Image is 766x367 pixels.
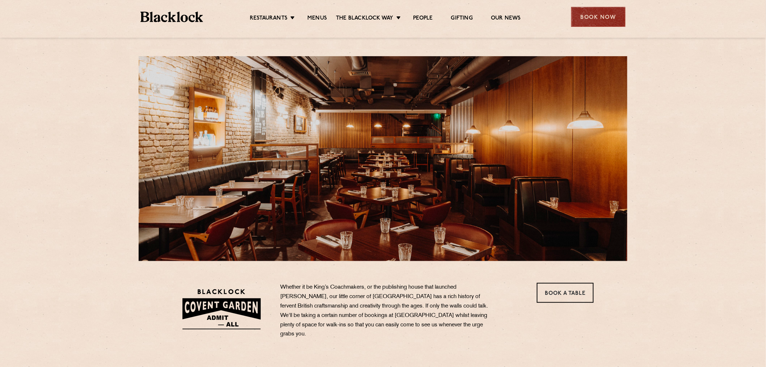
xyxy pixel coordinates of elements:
[250,15,287,23] a: Restaurants
[280,283,494,339] p: Whether it be King’s Coachmakers, or the publishing house that launched [PERSON_NAME], our little...
[336,15,393,23] a: The Blacklock Way
[491,15,521,23] a: Our News
[571,7,626,27] div: Book Now
[140,12,203,22] img: BL_Textured_Logo-footer-cropped.svg
[537,283,594,303] a: Book a Table
[307,15,327,23] a: Menus
[172,283,270,335] img: BLA_1470_CoventGarden_Website_Solid.svg
[451,15,473,23] a: Gifting
[413,15,433,23] a: People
